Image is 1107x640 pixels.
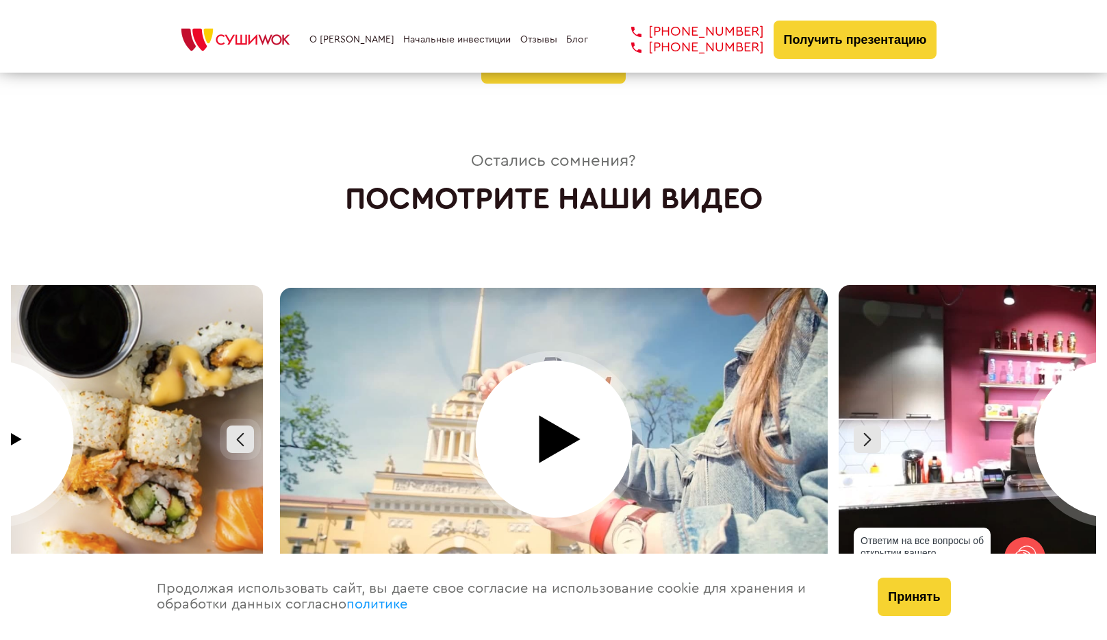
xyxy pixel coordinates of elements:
[854,528,991,578] div: Ответим на все вопросы об открытии вашего [PERSON_NAME]!
[403,34,511,45] a: Начальные инвестиции
[566,34,588,45] a: Блог
[170,25,301,55] img: СУШИWOK
[143,554,865,640] div: Продолжая использовать сайт, вы даете свое согласие на использование cookie для хранения и обрабо...
[611,40,764,56] a: [PHONE_NUMBER]
[11,182,1096,217] h2: Посмотрите наши видео
[611,24,764,40] a: [PHONE_NUMBER]
[878,578,950,616] button: Принять
[520,34,557,45] a: Отзывы
[309,34,394,45] a: О [PERSON_NAME]
[11,152,1096,171] span: Остались сомнения?
[346,598,407,611] a: политике
[774,21,937,59] button: Получить презентацию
